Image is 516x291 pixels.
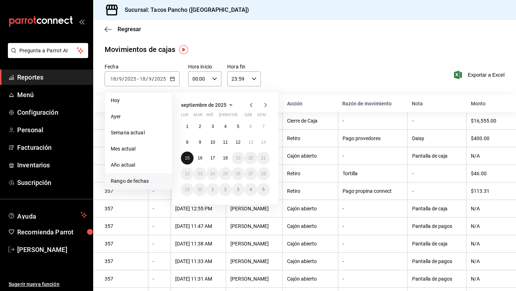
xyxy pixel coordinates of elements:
button: 11 de septiembre de 2025 [219,136,231,149]
span: / [122,76,124,82]
button: 13 de septiembre de 2025 [244,136,257,149]
button: 8 de septiembre de 2025 [181,136,193,149]
span: Hoy [111,97,166,104]
span: Personal [17,125,87,135]
div: Movimientos de cajas [105,44,176,55]
div: Pantalla de pagos [412,223,462,229]
div: [DATE] 11:31 AM [175,276,221,282]
button: 3 de octubre de 2025 [232,183,244,196]
div: Cajón abierto [287,206,334,211]
button: Exportar a Excel [455,71,505,79]
div: Nota [412,101,462,106]
button: septiembre de 2025 [181,101,235,109]
span: [PERSON_NAME] [17,245,87,254]
button: Pregunta a Parrot AI [8,43,88,58]
button: 24 de septiembre de 2025 [206,167,219,180]
abbr: 16 de septiembre de 2025 [197,156,202,161]
a: Pregunta a Parrot AI [5,52,88,59]
div: - [153,241,167,247]
div: Pantalla de caja [412,153,462,159]
button: 18 de septiembre de 2025 [219,152,231,164]
abbr: 19 de septiembre de 2025 [236,156,240,161]
span: Ayer [111,113,166,120]
abbr: 3 de septiembre de 2025 [211,124,214,129]
button: 4 de octubre de 2025 [244,183,257,196]
div: N/A [471,206,505,211]
div: $400.00 [471,135,505,141]
abbr: 23 de septiembre de 2025 [197,171,202,176]
div: Pago propina connect [343,188,403,194]
button: open_drawer_menu [79,19,85,24]
abbr: 22 de septiembre de 2025 [185,171,190,176]
div: Pantalla de caja [412,241,462,247]
div: 357 [105,241,144,247]
abbr: 6 de septiembre de 2025 [249,124,252,129]
div: 357 [105,223,144,229]
button: 14 de septiembre de 2025 [257,136,270,149]
abbr: 24 de septiembre de 2025 [210,171,215,176]
div: $46.00 [471,171,505,176]
div: [PERSON_NAME] [230,241,278,247]
div: - [343,276,403,282]
abbr: 26 de septiembre de 2025 [236,171,240,176]
button: 7 de septiembre de 2025 [257,120,270,133]
button: 2 de septiembre de 2025 [193,120,206,133]
abbr: 27 de septiembre de 2025 [248,171,253,176]
input: -- [110,76,116,82]
button: 15 de septiembre de 2025 [181,152,193,164]
button: 21 de septiembre de 2025 [257,152,270,164]
div: 357 [105,258,144,264]
div: $113.31 [471,188,505,194]
button: 19 de septiembre de 2025 [232,152,244,164]
button: 29 de septiembre de 2025 [181,183,193,196]
abbr: 9 de septiembre de 2025 [199,140,201,145]
div: - [153,188,167,194]
button: 22 de septiembre de 2025 [181,167,193,180]
div: Acción [287,101,334,106]
button: 28 de septiembre de 2025 [257,167,270,180]
abbr: 5 de septiembre de 2025 [237,124,239,129]
abbr: 8 de septiembre de 2025 [186,140,188,145]
span: Inventarios [17,160,87,170]
abbr: martes [193,113,202,120]
abbr: 25 de septiembre de 2025 [223,171,228,176]
button: 5 de octubre de 2025 [257,183,270,196]
abbr: jueves [219,113,261,120]
abbr: 11 de septiembre de 2025 [223,140,228,145]
input: -- [139,76,146,82]
button: 20 de septiembre de 2025 [244,152,257,164]
div: Razón de movimiento [342,101,403,106]
abbr: 5 de octubre de 2025 [262,187,265,192]
span: - [137,76,139,82]
abbr: lunes [181,113,188,120]
button: 17 de septiembre de 2025 [206,152,219,164]
abbr: sábado [244,113,252,120]
img: Tooltip marker [179,45,188,54]
abbr: 4 de octubre de 2025 [249,187,252,192]
div: [PERSON_NAME] [230,276,278,282]
div: Cajón abierto [287,241,334,247]
div: Pantalla de pagos [412,258,462,264]
abbr: 15 de septiembre de 2025 [185,156,190,161]
abbr: 7 de septiembre de 2025 [262,124,265,129]
span: Menú [17,90,87,100]
div: [DATE] 11:47 AM [175,223,221,229]
button: 26 de septiembre de 2025 [232,167,244,180]
button: 9 de septiembre de 2025 [193,136,206,149]
input: ---- [124,76,137,82]
div: Cajón abierto [287,223,334,229]
label: Hora inicio [188,64,221,69]
div: Pantalla de caja [412,206,462,211]
span: Sugerir nueva función [9,281,87,288]
div: 357 [105,206,144,211]
div: - [343,118,403,124]
input: -- [119,76,122,82]
h3: Sucursal: Tacos Pancho ([GEOGRAPHIC_DATA]) [119,6,249,14]
abbr: 1 de septiembre de 2025 [186,124,188,129]
div: - [343,223,403,229]
button: 3 de septiembre de 2025 [206,120,219,133]
button: 6 de septiembre de 2025 [244,120,257,133]
div: - [343,206,403,211]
